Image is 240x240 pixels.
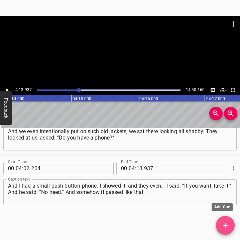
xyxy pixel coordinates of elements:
button: Play/Pause [3,86,11,94]
button: Zoom Out [224,107,237,120]
button: Toggle captions [209,86,217,94]
input: 04 [16,162,22,175]
button: Zoom In [209,107,223,120]
div: Cue Options [229,159,237,177]
input: 204 [31,162,92,175]
div: Play progress [37,89,180,91]
span: : [135,162,136,175]
span: Video Duration [186,87,205,92]
text: 04:17.000 [206,96,225,101]
span: : [127,162,129,175]
text: 04:16.000 [139,96,158,101]
button: Cue Options [229,164,238,172]
span: . [30,162,31,175]
button: Add Cue [216,216,235,235]
input: 02 [23,162,30,175]
input: 00 [121,162,127,175]
textarea: And I had a small push-button phone. I showed it, and they even… I said: “If you want, take it.” ... [8,183,232,202]
span: : [14,162,16,175]
text: 04:15.000 [73,96,91,101]
input: 00 [8,162,14,175]
input: 937 [144,162,205,175]
span: 4:13.937 [15,87,32,92]
button: Change Playback Speed [219,86,227,94]
textarea: And we even intentionally put on such old jackets, we sat there looking all shabby. They looked a... [8,128,232,147]
input: 04 [129,162,135,175]
span: : [22,162,23,175]
input: 13 [136,162,143,175]
text: 04:14.000 [6,96,24,101]
button: Toggle fullscreen [229,86,237,94]
span: . [143,162,144,175]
